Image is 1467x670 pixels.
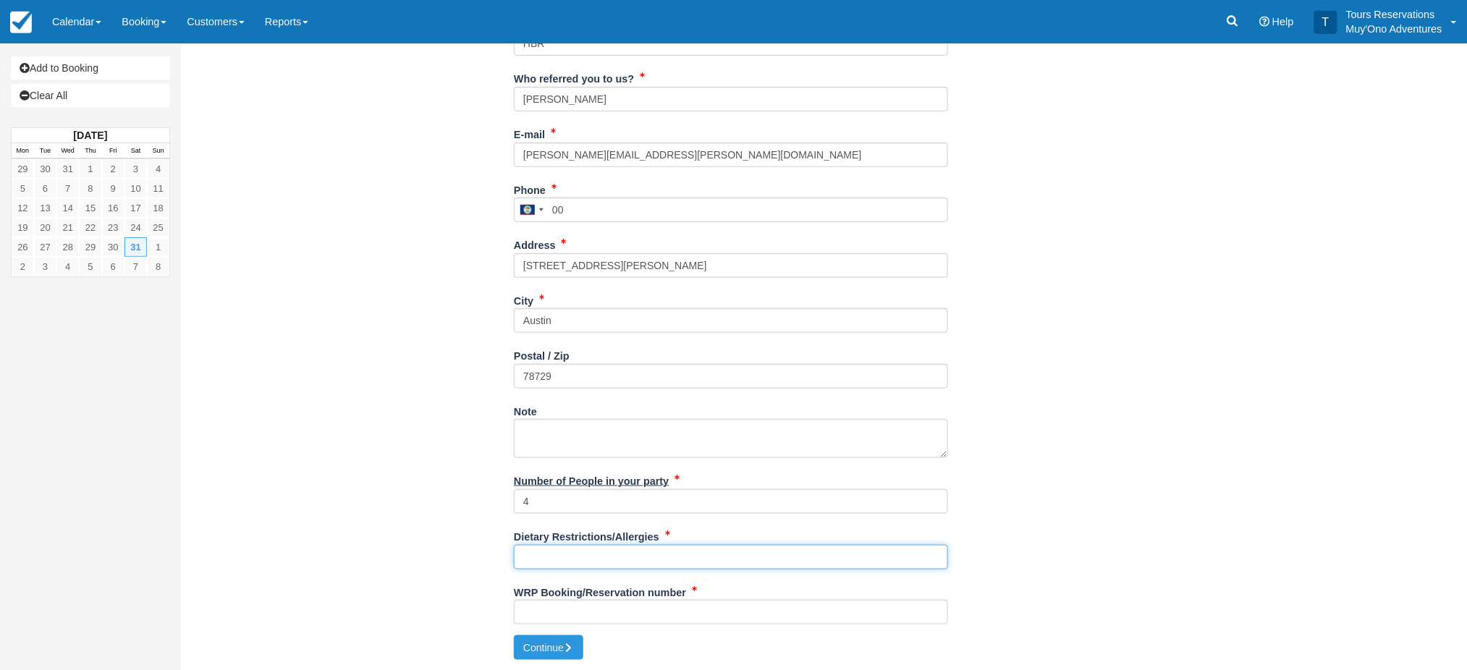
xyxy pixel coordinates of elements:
a: 16 [102,198,124,218]
a: 31 [56,159,79,179]
span: Help [1272,16,1294,27]
a: 19 [12,218,34,237]
th: Tue [34,143,56,159]
label: Phone [514,178,546,198]
a: 11 [147,179,169,198]
a: 6 [34,179,56,198]
a: 22 [79,218,101,237]
a: 2 [102,159,124,179]
a: 31 [124,237,147,257]
a: 8 [79,179,101,198]
a: 28 [56,237,79,257]
a: 7 [56,179,79,198]
a: 1 [147,237,169,257]
a: Add to Booking [11,56,170,80]
label: City [514,289,533,309]
a: 3 [124,159,147,179]
a: 2 [12,257,34,276]
a: 24 [124,218,147,237]
a: 6 [102,257,124,276]
a: 14 [56,198,79,218]
label: Who referred you to us? [514,67,634,87]
a: 7 [124,257,147,276]
button: Continue [514,635,583,660]
a: 29 [79,237,101,257]
label: Dietary Restrictions/Allergies [514,525,659,545]
label: Number of People in your party [514,469,669,489]
p: Tours Reservations [1346,7,1442,22]
label: Note [514,399,537,420]
label: Postal / Zip [514,344,570,364]
a: 17 [124,198,147,218]
i: Help [1259,17,1269,27]
a: 20 [34,218,56,237]
p: Muy'Ono Adventures [1346,22,1442,36]
a: 30 [102,237,124,257]
a: 1 [79,159,101,179]
th: Mon [12,143,34,159]
a: 9 [102,179,124,198]
th: Sun [147,143,169,159]
a: 27 [34,237,56,257]
strong: [DATE] [73,130,107,141]
a: 21 [56,218,79,237]
th: Wed [56,143,79,159]
div: Belize: +501 [515,198,548,221]
a: 25 [147,218,169,237]
label: Address [514,233,556,253]
a: Clear All [11,84,170,107]
a: 26 [12,237,34,257]
a: 3 [34,257,56,276]
a: 10 [124,179,147,198]
label: WRP Booking/Reservation number [514,580,686,601]
a: 15 [79,198,101,218]
th: Thu [79,143,101,159]
th: Fri [102,143,124,159]
div: T [1314,11,1337,34]
a: 5 [12,179,34,198]
a: 8 [147,257,169,276]
a: 5 [79,257,101,276]
a: 30 [34,159,56,179]
a: 18 [147,198,169,218]
a: 13 [34,198,56,218]
a: 4 [56,257,79,276]
a: 4 [147,159,169,179]
a: 23 [102,218,124,237]
label: E-mail [514,122,545,143]
a: 12 [12,198,34,218]
th: Sat [124,143,147,159]
a: 29 [12,159,34,179]
img: checkfront-main-nav-mini-logo.png [10,12,32,33]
